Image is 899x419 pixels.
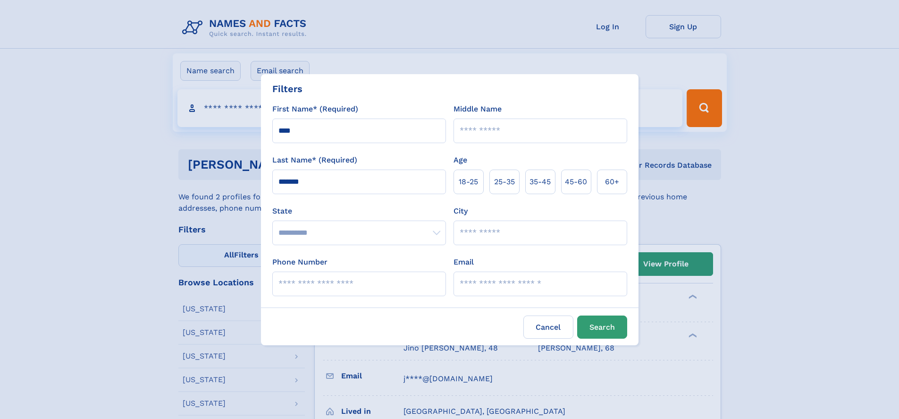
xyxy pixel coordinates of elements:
[272,205,446,217] label: State
[523,316,573,339] label: Cancel
[494,176,515,188] span: 25‑35
[454,205,468,217] label: City
[272,257,328,268] label: Phone Number
[529,176,551,188] span: 35‑45
[565,176,587,188] span: 45‑60
[605,176,619,188] span: 60+
[454,257,474,268] label: Email
[454,154,467,166] label: Age
[272,103,358,115] label: First Name* (Required)
[577,316,627,339] button: Search
[454,103,502,115] label: Middle Name
[272,154,357,166] label: Last Name* (Required)
[272,82,302,96] div: Filters
[459,176,478,188] span: 18‑25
